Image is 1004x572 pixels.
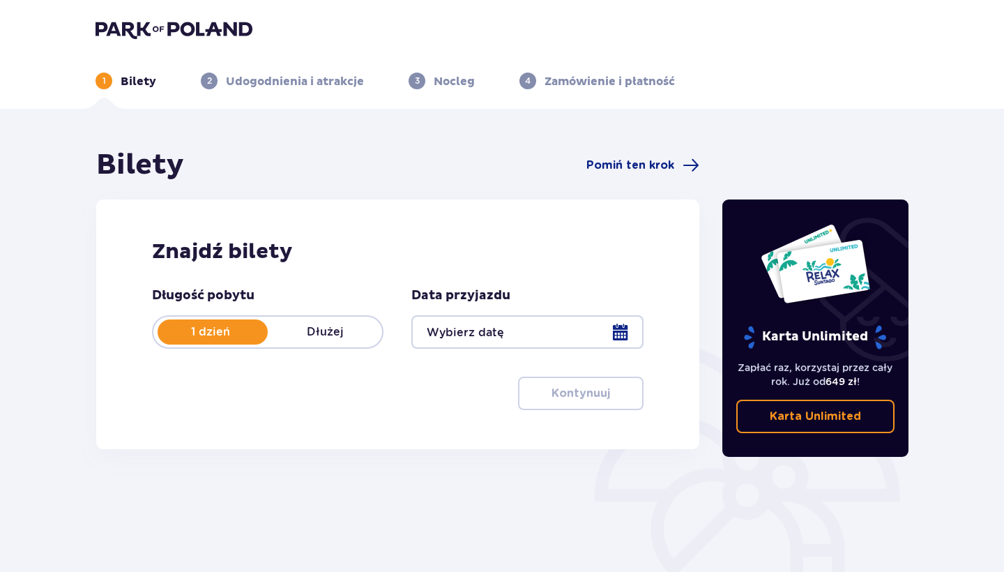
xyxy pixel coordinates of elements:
[152,287,254,304] p: Długość pobytu
[826,376,857,387] span: 649 zł
[743,325,888,349] p: Karta Unlimited
[545,74,675,89] p: Zamówienie i płatność
[96,20,252,39] img: Park of Poland logo
[518,377,644,410] button: Kontynuuj
[96,73,156,89] div: 1Bilety
[552,386,610,401] p: Kontynuuj
[201,73,364,89] div: 2Udogodnienia i atrakcje
[586,157,699,174] a: Pomiń ten krok
[153,324,268,340] p: 1 dzień
[434,74,475,89] p: Nocleg
[96,148,184,183] h1: Bilety
[102,75,106,87] p: 1
[770,409,861,424] p: Karta Unlimited
[411,287,510,304] p: Data przyjazdu
[207,75,212,87] p: 2
[736,400,895,433] a: Karta Unlimited
[519,73,675,89] div: 4Zamówienie i płatność
[525,75,531,87] p: 4
[586,158,674,173] span: Pomiń ten krok
[268,324,382,340] p: Dłużej
[736,361,895,389] p: Zapłać raz, korzystaj przez cały rok. Już od !
[760,223,871,304] img: Dwie karty całoroczne do Suntago z napisem 'UNLIMITED RELAX', na białym tle z tropikalnymi liśćmi...
[152,239,644,265] h2: Znajdź bilety
[415,75,420,87] p: 3
[121,74,156,89] p: Bilety
[226,74,364,89] p: Udogodnienia i atrakcje
[409,73,475,89] div: 3Nocleg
